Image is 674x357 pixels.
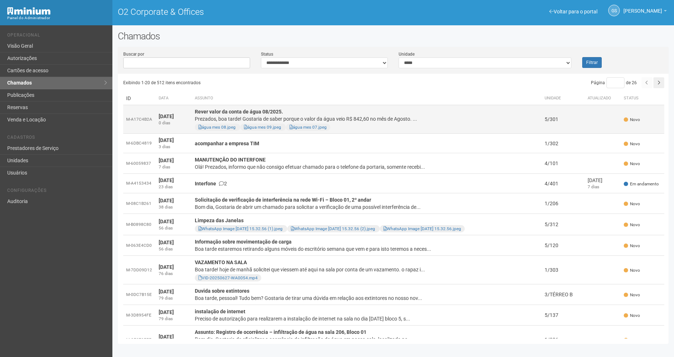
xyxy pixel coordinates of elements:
[7,135,107,142] li: Cadastros
[623,1,662,14] span: Gabriela Souza
[159,137,174,143] strong: [DATE]
[159,289,174,294] strong: [DATE]
[123,256,156,284] td: M-7DD09D12
[159,198,174,203] strong: [DATE]
[123,153,156,174] td: M-60059837
[195,163,539,171] div: Olá! Prezados, informo que não consigo efetuar chamado para o telefone da portaria, somente receb...
[159,264,174,270] strong: [DATE]
[123,51,144,57] label: Buscar por
[195,203,539,211] div: Bom dia, Gostaria de abrir um chamado para solicitar a verificação de uma possível interferência ...
[159,246,189,252] div: 56 dias
[624,141,640,147] span: Novo
[624,313,640,319] span: Novo
[588,184,599,189] span: 7 dias
[123,305,156,326] td: M-3D8954FE
[624,292,640,298] span: Novo
[195,197,371,203] strong: Solicitação de verificação de interferência na rede Wi-Fi – Bloco 01, 2º andar
[195,141,259,146] strong: acompanhar a empresa TIM
[624,337,640,343] span: Novo
[542,105,585,134] td: 5/301
[624,201,640,207] span: Novo
[542,134,585,153] td: 1/302
[123,105,156,134] td: M-A17C4B2A
[198,226,283,231] a: WhatsApp Image [DATE] 15.32.56 (1).jpeg
[623,9,667,15] a: [PERSON_NAME]
[542,256,585,284] td: 1/303
[159,271,189,277] div: 76 dias
[118,31,669,42] h2: Chamados
[291,226,375,231] a: WhatsApp Image [DATE] 15.32.56 (2).jpeg
[159,309,174,315] strong: [DATE]
[123,326,156,354] td: M-CF279FEE
[542,92,585,105] th: Unidade
[624,181,659,187] span: Em andamento
[608,5,620,16] a: GS
[195,239,292,245] strong: Informação sobre movimentação de carga
[542,305,585,326] td: 5/137
[261,51,273,57] label: Status
[7,7,51,15] img: Minium
[542,193,585,214] td: 1/206
[542,326,585,354] td: 1/206
[624,161,640,167] span: Novo
[195,315,539,322] div: Preciso de autorização para realizarem a instalação de internet na sala no dia [DATE] bloco 5, s...
[195,336,539,343] div: Bom dia, Gostaria de oficializar a ocorrência de infiltração de água em nossa sala, localizada no...
[123,284,156,305] td: M-0DC7B15E
[159,219,174,224] strong: [DATE]
[7,15,107,21] div: Painel do Administrador
[123,214,156,235] td: M-B0898C80
[123,235,156,256] td: M-063E4CD0
[624,117,640,123] span: Novo
[159,240,174,245] strong: [DATE]
[195,181,216,186] strong: Interfone
[195,109,283,115] strong: Rever valor da conta de água 08/2025.
[159,334,174,340] strong: [DATE]
[192,92,542,105] th: Assunto
[123,134,156,153] td: M-6DBC4819
[588,177,618,184] div: [DATE]
[289,125,327,130] a: água mes 07.jpeg
[198,125,236,130] a: água mes 08.jpeg
[542,153,585,174] td: 4/101
[195,218,244,223] strong: Limpeza das Janelas
[159,120,189,126] div: 0 dias
[195,288,249,294] strong: Duvida sobre extintores
[549,9,597,14] a: Voltar para o portal
[244,125,281,130] a: água mes 09.jpeg
[542,174,585,193] td: 4/401
[195,266,539,273] div: Boa tarde! hoje de manhã solicitei que viessem até aqui na sala por conta de um vazamento. o rapa...
[195,245,539,253] div: Boa tarde estaremos retirando alguns móveis do escritório semana que vem e para isto teremos a ne...
[118,7,388,17] h1: O2 Corporate & Offices
[123,92,156,105] td: ID
[159,204,189,210] div: 38 dias
[7,33,107,40] li: Operacional
[159,144,189,150] div: 3 dias
[585,92,621,105] th: Atualizado
[383,226,461,231] a: WhatsApp Image [DATE] 15.32.56.jpeg
[159,164,189,170] div: 7 dias
[591,80,637,85] span: Página de 26
[195,329,366,335] strong: Assunto: Registro de ocorrência – infiltração de água na sala 206, Bloco 01
[159,184,189,190] div: 23 dias
[542,284,585,305] td: 3/TÉRREO B
[123,77,394,88] div: Exibindo 1-20 de 512 itens encontrados
[195,309,245,314] strong: instalação de internet
[156,92,192,105] th: Data
[123,193,156,214] td: M-08C1B261
[159,295,189,301] div: 79 dias
[159,225,189,231] div: 56 dias
[624,222,640,228] span: Novo
[542,235,585,256] td: 5/120
[621,92,664,105] th: Status
[582,57,602,68] button: Filtrar
[195,115,539,122] div: Prezados, boa tarde! Gostaria de saber porque o valor da água veio R$ 842,60 no mês de Agosto. ...
[219,181,227,186] span: 2
[624,267,640,274] span: Novo
[542,214,585,235] td: 5/312
[195,294,539,302] div: Boa tarde, pessoal! Tudo bem? Gostaria de tirar uma dúvida em relação aos extintores no nosso nov...
[159,158,174,163] strong: [DATE]
[159,113,174,119] strong: [DATE]
[159,177,174,183] strong: [DATE]
[123,174,156,193] td: M-A4153434
[195,157,266,163] strong: MANUTENÇÃO DO INTERFONE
